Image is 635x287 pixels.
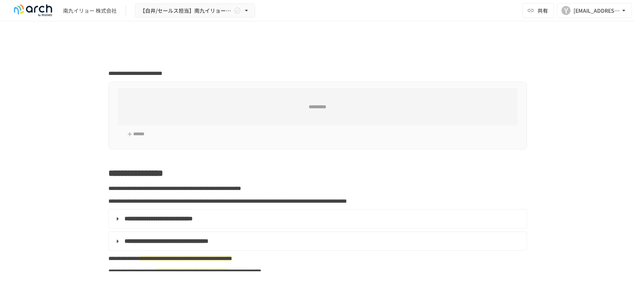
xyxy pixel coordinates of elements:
span: 【白井/セールス担当】南九イリョー株式会社様_初期設定サポート [140,6,232,15]
img: logo-default@2x-9cf2c760.svg [9,4,57,16]
span: 共有 [537,6,548,15]
div: Y [561,6,570,15]
button: 【白井/セールス担当】南九イリョー株式会社様_初期設定サポート [135,3,255,18]
div: 南九イリョー 株式会社 [63,7,117,15]
div: [EMAIL_ADDRESS][DOMAIN_NAME] [573,6,620,15]
button: 共有 [522,3,554,18]
button: Y[EMAIL_ADDRESS][DOMAIN_NAME] [557,3,632,18]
